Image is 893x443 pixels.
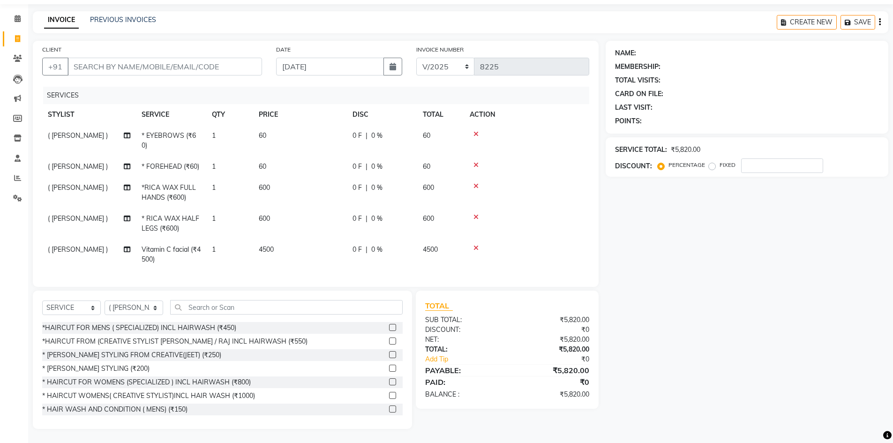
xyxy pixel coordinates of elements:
[720,161,735,169] label: FIXED
[42,58,68,75] button: +91
[615,161,652,171] div: DISCOUNT:
[615,62,660,72] div: MEMBERSHIP:
[259,214,270,223] span: 600
[253,104,347,125] th: PRICE
[507,365,596,376] div: ₹5,820.00
[68,58,262,75] input: SEARCH BY NAME/MOBILE/EMAIL/CODE
[212,214,216,223] span: 1
[142,131,196,150] span: * EYEBROWS (₹60)
[42,405,188,414] div: * HAIR WASH AND CONDITION ( MENS) (₹150)
[418,354,522,364] a: Add Tip
[840,15,875,30] button: SAVE
[42,391,255,401] div: * HAIRCUT WOMENS( CREATIVE STYLIST)INCL HAIR WASH (₹1000)
[353,214,362,224] span: 0 F
[423,183,434,192] span: 600
[777,15,837,30] button: CREATE NEW
[366,131,368,141] span: |
[212,245,216,254] span: 1
[90,15,156,24] a: PREVIOUS INVOICES
[347,104,417,125] th: DISC
[615,89,663,99] div: CARD ON FILE:
[615,103,653,113] div: LAST VISIT:
[371,131,383,141] span: 0 %
[507,390,596,399] div: ₹5,820.00
[418,376,507,388] div: PAID:
[42,45,61,54] label: CLIENT
[48,245,108,254] span: ( [PERSON_NAME] )
[418,325,507,335] div: DISCOUNT:
[418,315,507,325] div: SUB TOTAL:
[142,183,196,202] span: *RICA WAX FULL HANDS (₹600)
[615,145,667,155] div: SERVICE TOTAL:
[507,335,596,345] div: ₹5,820.00
[615,116,642,126] div: POINTS:
[464,104,589,125] th: ACTION
[42,337,308,346] div: *HAIRCUT FROM (CREATIVE STYLIST [PERSON_NAME] / RAJ INCL HAIRWASH (₹550)
[522,354,596,364] div: ₹0
[259,131,266,140] span: 60
[423,162,430,171] span: 60
[206,104,253,125] th: QTY
[615,75,660,85] div: TOTAL VISITS:
[48,183,108,192] span: ( [PERSON_NAME] )
[417,104,464,125] th: TOTAL
[212,131,216,140] span: 1
[507,315,596,325] div: ₹5,820.00
[418,365,507,376] div: PAYABLE:
[353,183,362,193] span: 0 F
[48,214,108,223] span: ( [PERSON_NAME] )
[212,183,216,192] span: 1
[366,162,368,172] span: |
[44,12,79,29] a: INVOICE
[48,162,108,171] span: ( [PERSON_NAME] )
[259,245,274,254] span: 4500
[507,376,596,388] div: ₹0
[615,48,636,58] div: NAME:
[170,300,403,315] input: Search or Scan
[418,390,507,399] div: BALANCE :
[416,45,464,54] label: INVOICE NUMBER
[371,162,383,172] span: 0 %
[418,335,507,345] div: NET:
[142,162,199,171] span: * FOREHEAD (₹60)
[276,45,291,54] label: DATE
[671,145,700,155] div: ₹5,820.00
[48,131,108,140] span: ( [PERSON_NAME] )
[507,325,596,335] div: ₹0
[353,245,362,255] span: 0 F
[366,214,368,224] span: |
[212,162,216,171] span: 1
[418,345,507,354] div: TOTAL:
[371,214,383,224] span: 0 %
[353,131,362,141] span: 0 F
[423,214,434,223] span: 600
[42,350,221,360] div: * [PERSON_NAME] STYLING FROM CREATIVE(JEET) (₹250)
[371,245,383,255] span: 0 %
[668,161,705,169] label: PERCENTAGE
[353,162,362,172] span: 0 F
[43,87,596,104] div: SERVICES
[42,364,150,374] div: * [PERSON_NAME] STYLING (₹200)
[366,245,368,255] span: |
[259,162,266,171] span: 60
[371,183,383,193] span: 0 %
[423,131,430,140] span: 60
[507,345,596,354] div: ₹5,820.00
[142,245,201,263] span: Vitamin C facial (₹4500)
[142,214,199,233] span: * RICA WAX HALF LEGS (₹600)
[423,245,438,254] span: 4500
[366,183,368,193] span: |
[136,104,206,125] th: SERVICE
[259,183,270,192] span: 600
[42,104,136,125] th: STYLIST
[42,323,236,333] div: *HAIRCUT FOR MENS ( SPECIALIZED) INCL HAIRWASH (₹450)
[425,301,453,311] span: TOTAL
[42,377,251,387] div: * HAIRCUT FOR WOMENS (SPECIALIZED ) INCL HAIRWASH (₹800)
